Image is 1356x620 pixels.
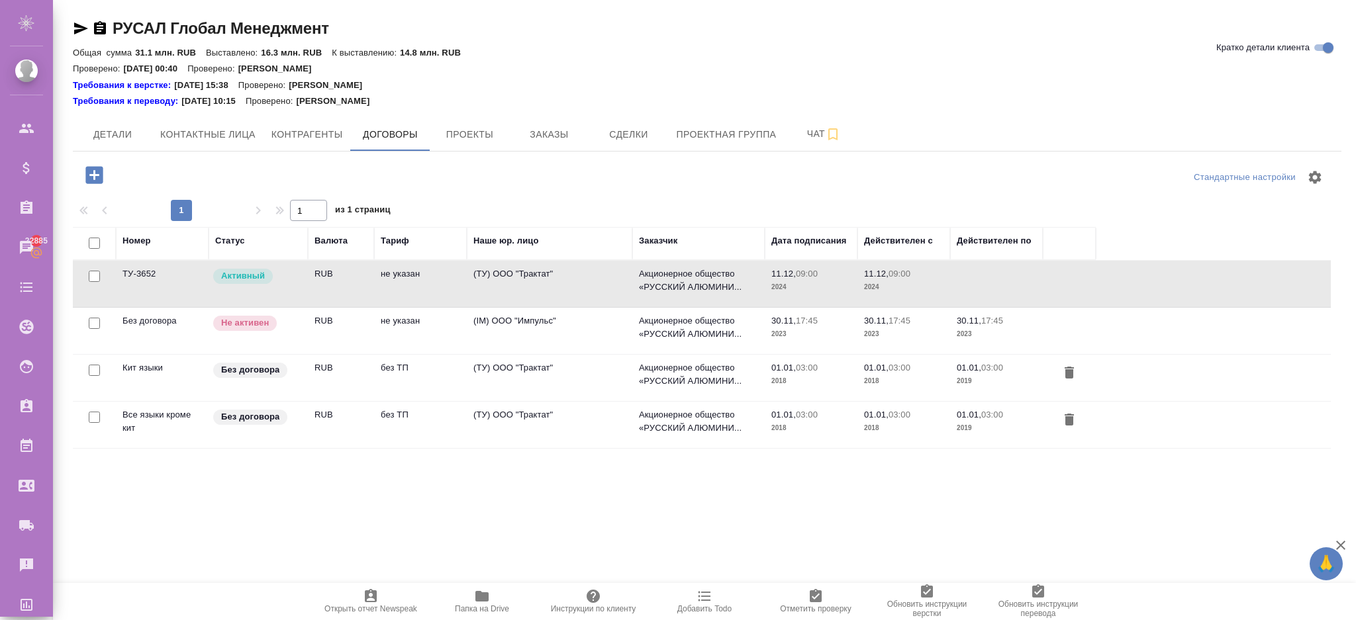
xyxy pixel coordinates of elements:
p: Без договора [221,363,279,376]
button: Папка на Drive [426,583,538,620]
p: 2019 [957,375,1036,388]
p: 31.1 млн. RUB [135,48,206,58]
p: 01.01, [864,410,889,420]
span: 22885 [17,234,56,247]
td: (IM) ООО "Импульс" [467,308,632,354]
p: Без договора [221,410,279,423]
a: РУСАЛ Глобал Менеджмент [113,19,329,37]
td: RUB [308,261,374,307]
span: Контрагенты [271,126,343,143]
span: Сделки [597,126,660,143]
p: [DATE] 15:38 [174,79,238,92]
button: 🙏 [1310,547,1343,580]
p: [DATE] 00:40 [124,64,188,73]
span: Чат [792,126,855,142]
p: 17:45 [981,316,1003,326]
p: Активный [221,269,265,283]
p: 03:00 [796,410,818,420]
td: Кит языки [116,355,209,401]
button: Скопировать ссылку [92,21,108,36]
p: 2023 [957,328,1036,341]
td: без ТП [374,355,467,401]
p: 09:00 [796,269,818,279]
p: Акционерное общество «РУССКИЙ АЛЮМИНИ... [639,314,758,341]
p: 03:00 [889,363,910,373]
p: 17:45 [796,316,818,326]
p: 14.8 млн. RUB [400,48,471,58]
td: RUB [308,308,374,354]
button: Удалить [1058,361,1081,386]
button: Открыть отчет Newspeak [315,583,426,620]
p: Не активен [221,316,269,330]
div: Валюта [315,234,348,247]
td: RUB [308,355,374,401]
div: Нажми, чтобы открыть папку с инструкцией [73,95,181,108]
p: 30.11, [771,316,796,326]
p: 2024 [771,281,851,294]
div: Статус [215,234,245,247]
p: 2018 [771,421,851,435]
div: Дата подписания [771,234,847,247]
p: Проверено: [238,79,289,92]
span: Отметить проверку [780,604,851,613]
p: Выставлено: [206,48,261,58]
div: Действителен с [864,234,933,247]
button: Инструкции по клиенту [538,583,649,620]
p: 2018 [864,375,944,388]
td: (ТУ) ООО "Трактат" [467,402,632,448]
p: 2018 [771,375,851,388]
p: Проверено: [187,64,238,73]
span: 🙏 [1315,550,1337,578]
p: 03:00 [796,363,818,373]
p: 01.01, [864,363,889,373]
button: Скопировать ссылку для ЯМессенджера [73,21,89,36]
button: Обновить инструкции верстки [871,583,983,620]
td: RUB [308,402,374,448]
span: из 1 страниц [335,202,391,221]
p: 2024 [864,281,944,294]
p: 30.11, [957,316,981,326]
p: 01.01, [771,363,796,373]
td: не указан [374,308,467,354]
span: Кратко детали клиента [1216,41,1310,54]
p: 2023 [771,328,851,341]
p: 30.11, [864,316,889,326]
span: Добавить Todo [677,604,732,613]
td: Все языки кроме кит [116,402,209,448]
div: Тариф [381,234,409,247]
p: 01.01, [957,410,981,420]
p: Проверено: [73,64,124,73]
span: Контактные лица [160,126,256,143]
td: ТУ-3652 [116,261,209,307]
p: 11.12, [771,269,796,279]
span: Договоры [358,126,422,143]
span: Инструкции по клиенту [551,604,636,613]
div: Действителен по [957,234,1031,247]
p: Акционерное общество «РУССКИЙ АЛЮМИНИ... [639,267,758,294]
p: Общая сумма [73,48,135,58]
span: Настроить таблицу [1299,161,1331,193]
p: 11.12, [864,269,889,279]
a: Требования к верстке: [73,79,174,92]
td: (ТУ) ООО "Трактат" [467,355,632,401]
div: Заказчик [639,234,677,247]
button: Добавить Todo [649,583,760,620]
button: Отметить проверку [760,583,871,620]
div: Наше юр. лицо [473,234,539,247]
div: Номер [122,234,151,247]
p: 01.01, [957,363,981,373]
td: Без договора [116,308,209,354]
p: 03:00 [889,410,910,420]
button: Удалить [1058,408,1081,433]
p: [PERSON_NAME] [289,79,372,92]
td: не указан [374,261,467,307]
p: Акционерное общество «РУССКИЙ АЛЮМИНИ... [639,408,758,435]
td: без ТП [374,402,467,448]
p: 2019 [957,421,1036,435]
p: 01.01, [771,410,796,420]
button: Обновить инструкции перевода [983,583,1094,620]
span: Проекты [438,126,501,143]
p: [DATE] 10:15 [181,95,246,108]
span: Обновить инструкции перевода [991,599,1086,618]
span: Детали [81,126,144,143]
